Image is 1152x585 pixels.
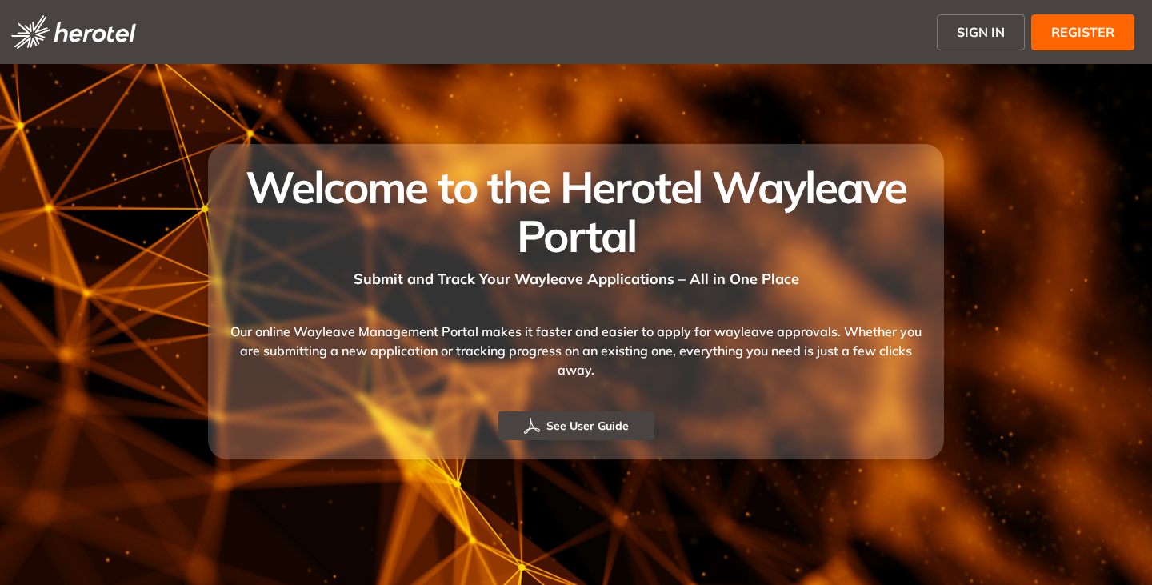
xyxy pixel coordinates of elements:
div: Our online Wayleave Management Portal makes it faster and easier to apply for wayleave approvals.... [227,290,925,411]
button: See User Guide [498,411,654,440]
span: REGISTER [1051,22,1114,42]
img: logo [11,15,136,49]
button: SIGN IN [937,14,1025,50]
button: REGISTER [1031,14,1134,50]
div: Submit and Track Your Wayleave Applications – All in One Place [227,260,925,290]
span: Welcome to the Herotel Wayleave Portal [246,159,906,263]
span: See User Guide [546,417,629,435]
span: SIGN IN [957,22,1005,42]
